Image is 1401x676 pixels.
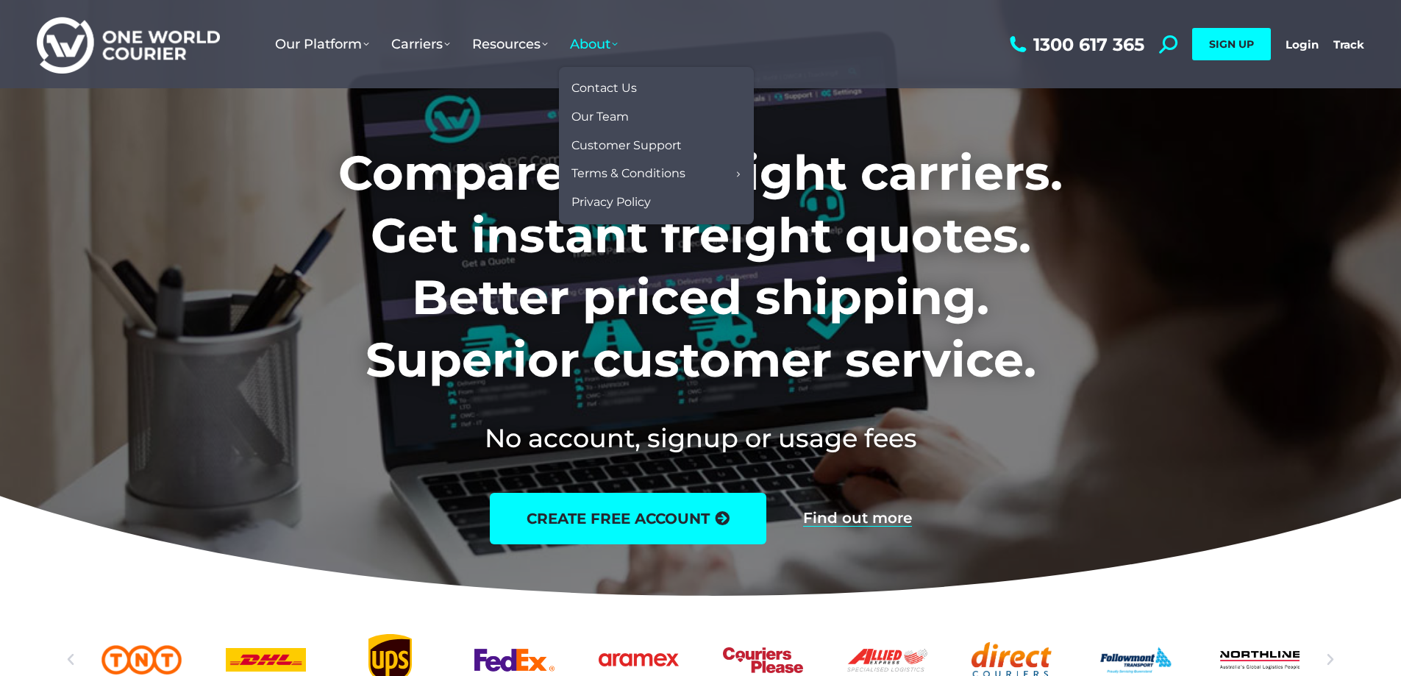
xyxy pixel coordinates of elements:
[391,36,450,52] span: Carriers
[1006,35,1144,54] a: 1300 617 365
[490,493,766,544] a: create free account
[1286,38,1319,51] a: Login
[559,21,629,67] a: About
[570,36,618,52] span: About
[571,195,651,210] span: Privacy Policy
[1333,38,1364,51] a: Track
[566,132,746,160] a: Customer Support
[461,21,559,67] a: Resources
[241,142,1160,391] h1: Compare top freight carriers. Get instant freight quotes. Better priced shipping. Superior custom...
[803,510,912,527] a: Find out more
[566,160,746,188] a: Terms & Conditions
[380,21,461,67] a: Carriers
[37,15,220,74] img: One World Courier
[571,138,682,154] span: Customer Support
[264,21,380,67] a: Our Platform
[241,420,1160,456] h2: No account, signup or usage fees
[571,81,637,96] span: Contact Us
[566,74,746,103] a: Contact Us
[275,36,369,52] span: Our Platform
[571,110,629,125] span: Our Team
[1209,38,1254,51] span: SIGN UP
[472,36,548,52] span: Resources
[1192,28,1271,60] a: SIGN UP
[566,188,746,217] a: Privacy Policy
[571,166,685,182] span: Terms & Conditions
[566,103,746,132] a: Our Team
